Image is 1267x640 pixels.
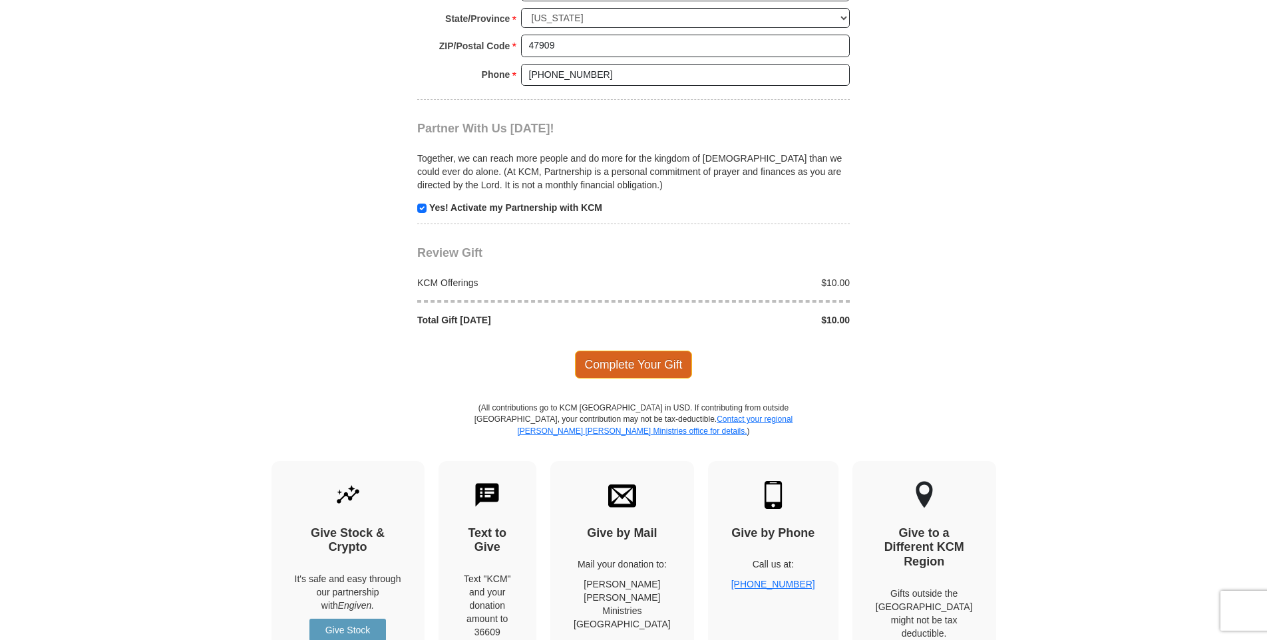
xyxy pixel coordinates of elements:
[417,122,554,135] span: Partner With Us [DATE]!
[411,313,634,327] div: Total Gift [DATE]
[574,526,671,541] h4: Give by Mail
[482,65,510,84] strong: Phone
[295,526,401,555] h4: Give Stock & Crypto
[338,600,374,611] i: Engiven.
[731,579,815,589] a: [PHONE_NUMBER]
[334,481,362,509] img: give-by-stock.svg
[574,577,671,631] p: [PERSON_NAME] [PERSON_NAME] Ministries [GEOGRAPHIC_DATA]
[462,526,514,555] h4: Text to Give
[517,414,793,435] a: Contact your regional [PERSON_NAME] [PERSON_NAME] Ministries office for details.
[759,481,787,509] img: mobile.svg
[295,572,401,612] p: It's safe and easy through our partnership with
[876,587,973,640] p: Gifts outside the [GEOGRAPHIC_DATA] might not be tax deductible.
[417,246,482,259] span: Review Gift
[575,351,693,379] span: Complete Your Gift
[633,313,857,327] div: $10.00
[731,558,815,571] p: Call us at:
[574,558,671,571] p: Mail your donation to:
[429,202,602,213] strong: Yes! Activate my Partnership with KCM
[445,9,510,28] strong: State/Province
[731,526,815,541] h4: Give by Phone
[915,481,934,509] img: other-region
[439,37,510,55] strong: ZIP/Postal Code
[633,276,857,289] div: $10.00
[411,276,634,289] div: KCM Offerings
[876,526,973,569] h4: Give to a Different KCM Region
[462,572,514,639] div: Text "KCM" and your donation amount to 36609
[608,481,636,509] img: envelope.svg
[417,152,850,192] p: Together, we can reach more people and do more for the kingdom of [DEMOGRAPHIC_DATA] than we coul...
[473,481,501,509] img: text-to-give.svg
[474,402,793,460] p: (All contributions go to KCM [GEOGRAPHIC_DATA] in USD. If contributing from outside [GEOGRAPHIC_D...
